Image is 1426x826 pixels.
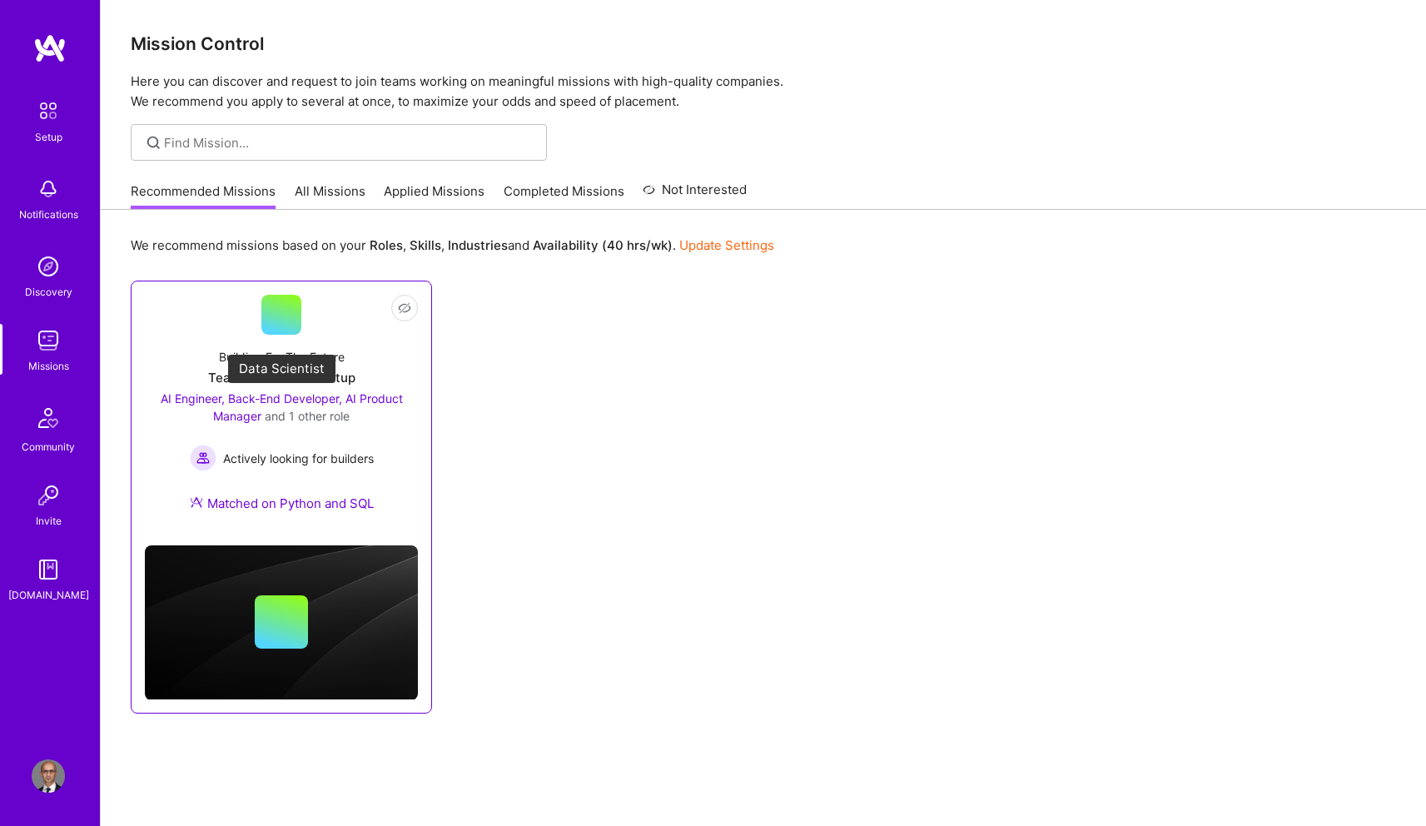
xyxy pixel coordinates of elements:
[410,237,441,253] b: Skills
[223,450,374,467] span: Actively looking for builders
[35,128,62,146] div: Setup
[533,237,673,253] b: Availability (40 hrs/wk)
[295,182,365,210] a: All Missions
[32,250,65,283] img: discovery
[131,33,1396,54] h3: Mission Control
[504,182,624,210] a: Completed Missions
[384,182,484,210] a: Applied Missions
[145,295,418,532] a: Building For The FutureTeam for a Tech StartupAI Engineer, Back-End Developer, AI Product Manager...
[32,759,65,793] img: User Avatar
[190,495,203,509] img: Ateam Purple Icon
[398,301,411,315] i: icon EyeClosed
[145,545,418,699] img: cover
[28,398,68,438] img: Community
[370,237,403,253] b: Roles
[161,391,403,423] span: AI Engineer, Back-End Developer, AI Product Manager
[28,357,69,375] div: Missions
[36,512,62,530] div: Invite
[190,445,216,471] img: Actively looking for builders
[25,283,72,301] div: Discovery
[265,409,350,423] span: and 1 other role
[32,324,65,357] img: teamwork
[190,495,374,512] div: Matched on Python and SQL
[208,369,355,386] div: Team for a Tech Startup
[32,172,65,206] img: bell
[131,182,276,210] a: Recommended Missions
[219,348,345,366] div: Building For The Future
[144,133,163,152] i: icon SearchGrey
[33,33,67,63] img: logo
[22,438,75,455] div: Community
[448,237,508,253] b: Industries
[643,180,747,210] a: Not Interested
[27,759,69,793] a: User Avatar
[131,236,774,254] p: We recommend missions based on your , , and .
[31,93,66,128] img: setup
[32,553,65,586] img: guide book
[8,586,89,604] div: [DOMAIN_NAME]
[131,72,1396,112] p: Here you can discover and request to join teams working on meaningful missions with high-quality ...
[19,206,78,223] div: Notifications
[679,237,774,253] a: Update Settings
[164,134,534,152] input: Find Mission...
[32,479,65,512] img: Invite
